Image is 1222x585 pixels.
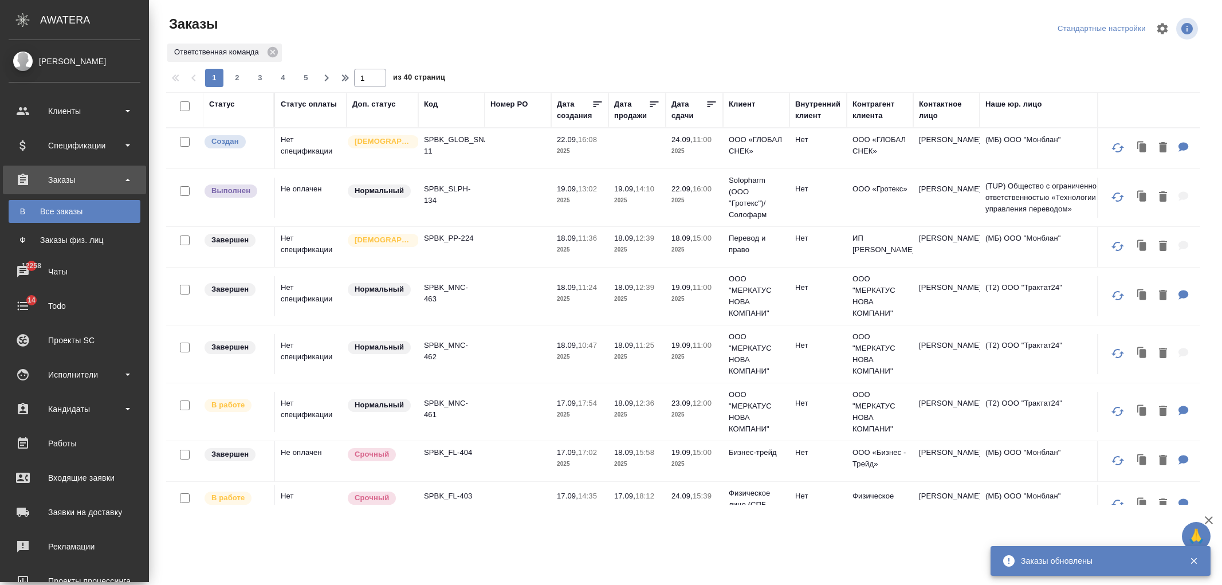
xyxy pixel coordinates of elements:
p: SPBK_PP-224 [424,233,479,244]
td: (МБ) ООО "Монблан" [980,227,1117,267]
span: 4 [274,72,292,84]
p: Нормальный [355,284,404,295]
p: 15:39 [693,492,712,500]
div: [PERSON_NAME] [9,55,140,68]
p: 19.09, [671,448,693,457]
div: Выставляет КМ при направлении счета или после выполнения всех работ/сдачи заказа клиенту. Окончат... [203,233,268,248]
p: 2025 [671,409,717,421]
button: Удалить [1153,284,1173,308]
p: 18.09, [614,448,635,457]
p: 2025 [614,502,660,513]
div: Внутренний клиент [795,99,841,121]
div: Выставляет ПМ после принятия заказа от КМа [203,490,268,506]
td: (МБ) ООО "Монблан" [980,128,1117,168]
p: [DEMOGRAPHIC_DATA] [355,136,412,147]
td: [PERSON_NAME] [913,392,980,432]
button: Обновить [1104,398,1131,425]
p: 2025 [557,502,603,513]
div: Статус по умолчанию для стандартных заказов [347,340,412,355]
p: Нет [795,340,841,351]
div: Контрагент клиента [852,99,907,121]
p: Нет [795,282,841,293]
p: ООО «ГЛОБАЛ СНЕК» [729,134,784,157]
a: 12258Чаты [3,257,146,286]
div: Клиент [729,99,755,110]
td: (Т2) ООО "Трактат24" [980,334,1117,374]
div: Заказы [9,171,140,189]
a: ФЗаказы физ. лиц [9,229,140,252]
p: 18.09, [557,283,578,292]
div: Спецификации [9,137,140,154]
p: 10:47 [578,341,597,350]
span: 14 [21,295,42,306]
button: 2 [228,69,246,87]
p: Физическое лицо [852,490,907,513]
p: Нет [795,490,841,502]
span: 12258 [15,260,48,272]
p: 17.09, [557,448,578,457]
p: SPBK_SLPH-134 [424,183,479,206]
button: 5 [297,69,315,87]
div: Выставляется автоматически при создании заказа [203,134,268,150]
p: Срочный [355,449,389,460]
td: Нет спецификации [275,128,347,168]
p: 15:00 [693,234,712,242]
div: Доп. статус [352,99,396,110]
button: Клонировать [1131,235,1153,258]
p: ООО «Бизнес - Трейд» [852,447,907,470]
p: 12:36 [635,399,654,407]
button: 3 [251,69,269,87]
p: SPBK_FL-403 [424,490,479,502]
p: 15:58 [635,448,654,457]
p: 13:02 [578,184,597,193]
button: Обновить [1104,134,1131,162]
div: Выставляет ПМ после сдачи и проведения начислений. Последний этап для ПМа [203,183,268,199]
p: 15:00 [693,448,712,457]
p: 2025 [671,244,717,256]
button: Клонировать [1131,493,1153,516]
button: Обновить [1104,340,1131,367]
span: 5 [297,72,315,84]
p: SPBK_MNC-461 [424,398,479,421]
td: (TUP) Общество с ограниченной ответственностью «Технологии управления переводом» [980,175,1117,221]
button: Клонировать [1131,186,1153,209]
p: 19.09, [557,184,578,193]
button: Обновить [1104,447,1131,474]
button: Закрыть [1182,556,1205,566]
span: из 40 страниц [393,70,445,87]
div: Чаты [9,263,140,280]
button: 🙏 [1182,522,1211,551]
div: Входящие заявки [9,469,140,486]
td: [PERSON_NAME] [913,227,980,267]
p: 12:39 [635,234,654,242]
p: ООО «ГЛОБАЛ СНЕК» [852,134,907,157]
div: Ответственная команда [167,44,282,62]
p: SPBK_MNC-462 [424,340,479,363]
p: 14:10 [635,184,654,193]
p: SPBK_MNC-463 [424,282,479,305]
p: 11:25 [635,341,654,350]
p: Solopharm (ООО "Гротекс")/Солофарм [729,175,784,221]
p: Нормальный [355,341,404,353]
td: [PERSON_NAME] [913,276,980,316]
td: (Т2) ООО "Трактат24" [980,392,1117,432]
p: 2025 [557,351,603,363]
td: (МБ) ООО "Монблан" [980,485,1117,525]
div: Дата создания [557,99,592,121]
p: 2025 [671,351,717,363]
button: Клонировать [1131,400,1153,423]
p: В работе [211,492,245,504]
p: 2025 [614,195,660,206]
button: Удалить [1153,400,1173,423]
div: Выставляет ПМ после принятия заказа от КМа [203,398,268,413]
button: Удалить [1153,136,1173,160]
button: Обновить [1104,490,1131,518]
div: Проекты SC [9,332,140,349]
a: 14Todo [3,292,146,320]
div: Статус [209,99,235,110]
div: Выставляется автоматически, если на указанный объем услуг необходимо больше времени в стандартном... [347,447,412,462]
td: Не оплачен [275,178,347,218]
p: ИП [PERSON_NAME] [852,233,907,256]
a: Заявки на доставку [3,498,146,527]
p: 11:36 [578,234,597,242]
